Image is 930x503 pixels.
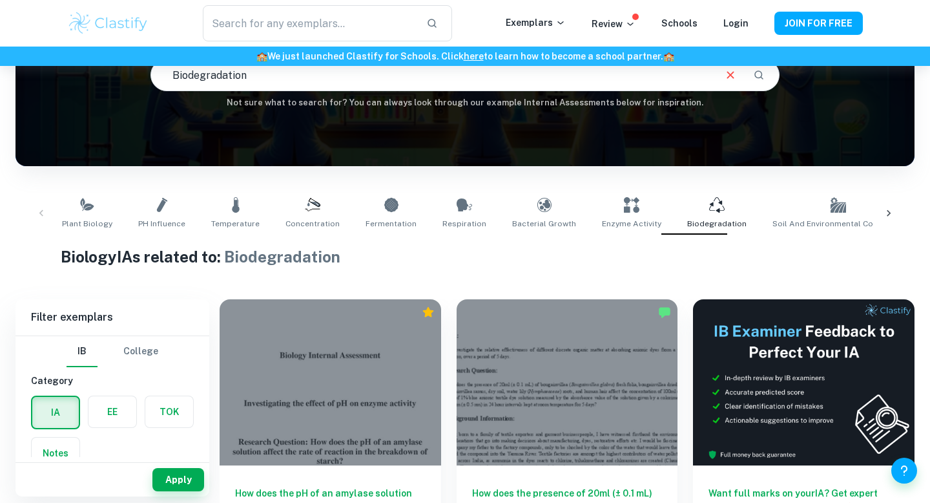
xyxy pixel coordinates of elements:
[366,218,417,230] span: Fermentation
[61,245,870,268] h1: Biology IAs related to:
[512,218,576,230] span: Bacterial Growth
[658,306,671,319] img: Marked
[15,96,914,109] h6: Not sure what to search for? You can always look through our example Internal Assessments below f...
[687,218,747,230] span: Biodegradation
[718,63,743,87] button: Clear
[506,16,566,30] p: Exemplars
[772,218,904,230] span: Soil and Environmental Conditions
[67,10,149,36] img: Clastify logo
[3,49,927,63] h6: We just launched Clastify for Schools. Click to learn how to become a school partner.
[31,374,194,388] h6: Category
[602,218,661,230] span: Enzyme Activity
[32,397,79,428] button: IA
[152,468,204,491] button: Apply
[138,218,185,230] span: pH Influence
[203,5,416,41] input: Search for any exemplars...
[151,57,713,93] input: E.g. photosynthesis, coffee and protein, HDI and diabetes...
[592,17,635,31] p: Review
[211,218,260,230] span: Temperature
[442,218,486,230] span: Respiration
[32,438,79,469] button: Notes
[748,64,770,86] button: Search
[15,299,209,336] h6: Filter exemplars
[663,51,674,61] span: 🏫
[464,51,484,61] a: here
[67,336,158,367] div: Filter type choice
[67,336,98,367] button: IB
[661,18,697,28] a: Schools
[891,458,917,484] button: Help and Feedback
[285,218,340,230] span: Concentration
[62,218,112,230] span: Plant Biology
[145,396,193,427] button: TOK
[723,18,749,28] a: Login
[88,396,136,427] button: EE
[123,336,158,367] button: College
[224,248,340,266] span: Biodegradation
[774,12,863,35] button: JOIN FOR FREE
[693,299,914,466] img: Thumbnail
[256,51,267,61] span: 🏫
[422,306,435,319] div: Premium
